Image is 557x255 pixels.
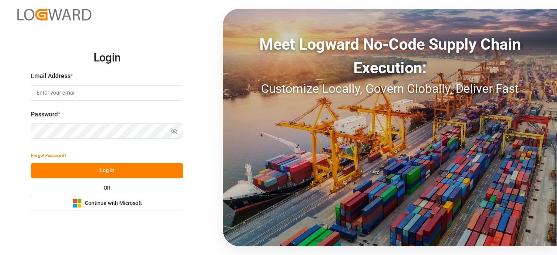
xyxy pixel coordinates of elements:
[223,80,557,98] div: Customize Locally, Govern Globally, Deliver Fast
[85,200,142,207] span: Continue with Microsoft
[31,44,183,72] h2: Login
[31,163,183,178] button: Log In
[31,148,67,163] button: Forgot Password?
[223,33,557,80] div: Meet Logward No-Code Supply Chain Execution:
[31,196,183,211] button: Continue with Microsoft
[17,9,91,20] img: Logward_new_orange.png
[31,85,183,101] input: Enter your email
[31,110,58,119] span: Password
[31,71,70,81] span: Email Address
[104,185,111,190] small: OR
